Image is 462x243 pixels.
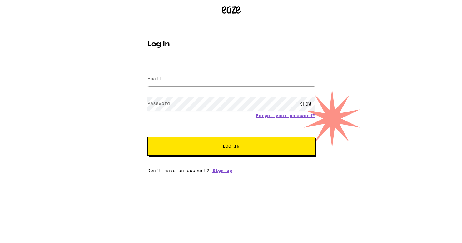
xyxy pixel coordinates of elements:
[223,144,240,148] span: Log In
[147,72,315,86] input: Email
[212,168,232,173] a: Sign up
[147,137,315,156] button: Log In
[147,168,315,173] div: Don't have an account?
[147,101,170,106] label: Password
[296,97,315,111] div: SHOW
[147,76,161,81] label: Email
[147,41,315,48] h1: Log In
[256,113,315,118] a: Forgot your password?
